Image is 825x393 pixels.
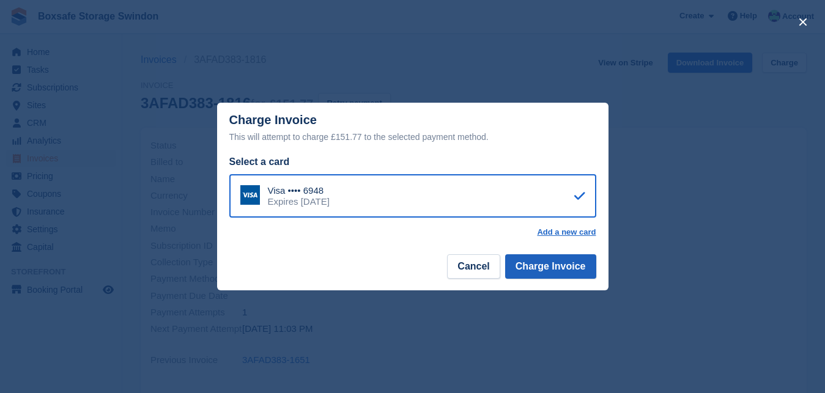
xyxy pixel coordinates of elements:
[229,130,596,144] div: This will attempt to charge £151.77 to the selected payment method.
[268,196,330,207] div: Expires [DATE]
[229,113,596,144] div: Charge Invoice
[268,185,330,196] div: Visa •••• 6948
[537,227,596,237] a: Add a new card
[447,254,500,279] button: Cancel
[505,254,596,279] button: Charge Invoice
[229,155,596,169] div: Select a card
[240,185,260,205] img: Visa Logo
[793,12,813,32] button: close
